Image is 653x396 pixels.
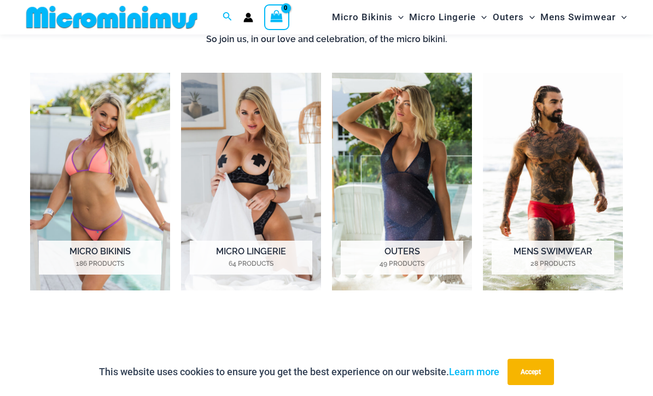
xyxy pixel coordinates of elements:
span: Outers [493,3,524,31]
a: Learn more [449,366,499,377]
h2: Micro Lingerie [190,241,312,275]
p: This website uses cookies to ensure you get the best experience on our website. [99,364,499,380]
img: Micro Lingerie [181,73,321,290]
a: Account icon link [243,13,253,22]
h2: Mens Swimwear [492,241,614,275]
a: Micro LingerieMenu ToggleMenu Toggle [406,3,489,31]
button: Accept [508,359,554,385]
mark: 186 Products [39,259,161,269]
span: Menu Toggle [393,3,404,31]
a: Visit product category Micro Bikinis [30,73,170,290]
span: Menu Toggle [524,3,535,31]
a: OutersMenu ToggleMenu Toggle [490,3,538,31]
mark: 49 Products [341,259,463,269]
nav: Site Navigation [328,2,631,33]
span: Menu Toggle [476,3,487,31]
a: Micro BikinisMenu ToggleMenu Toggle [329,3,406,31]
span: Mens Swimwear [540,3,616,31]
img: Outers [332,73,472,290]
mark: 28 Products [492,259,614,269]
a: Search icon link [223,10,232,24]
mark: 64 Products [190,259,312,269]
h2: Outers [341,241,463,275]
a: Visit product category Micro Lingerie [181,73,321,290]
img: Micro Bikinis [30,73,170,290]
span: Micro Lingerie [409,3,476,31]
img: MM SHOP LOGO FLAT [22,5,202,30]
a: View Shopping Cart, empty [264,4,289,30]
h2: Micro Bikinis [39,241,161,275]
a: Mens SwimwearMenu ToggleMenu Toggle [538,3,629,31]
span: Micro Bikinis [332,3,393,31]
a: Visit product category Outers [332,73,472,290]
span: Menu Toggle [616,3,627,31]
a: Visit product category Mens Swimwear [483,73,623,290]
img: Mens Swimwear [483,73,623,290]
